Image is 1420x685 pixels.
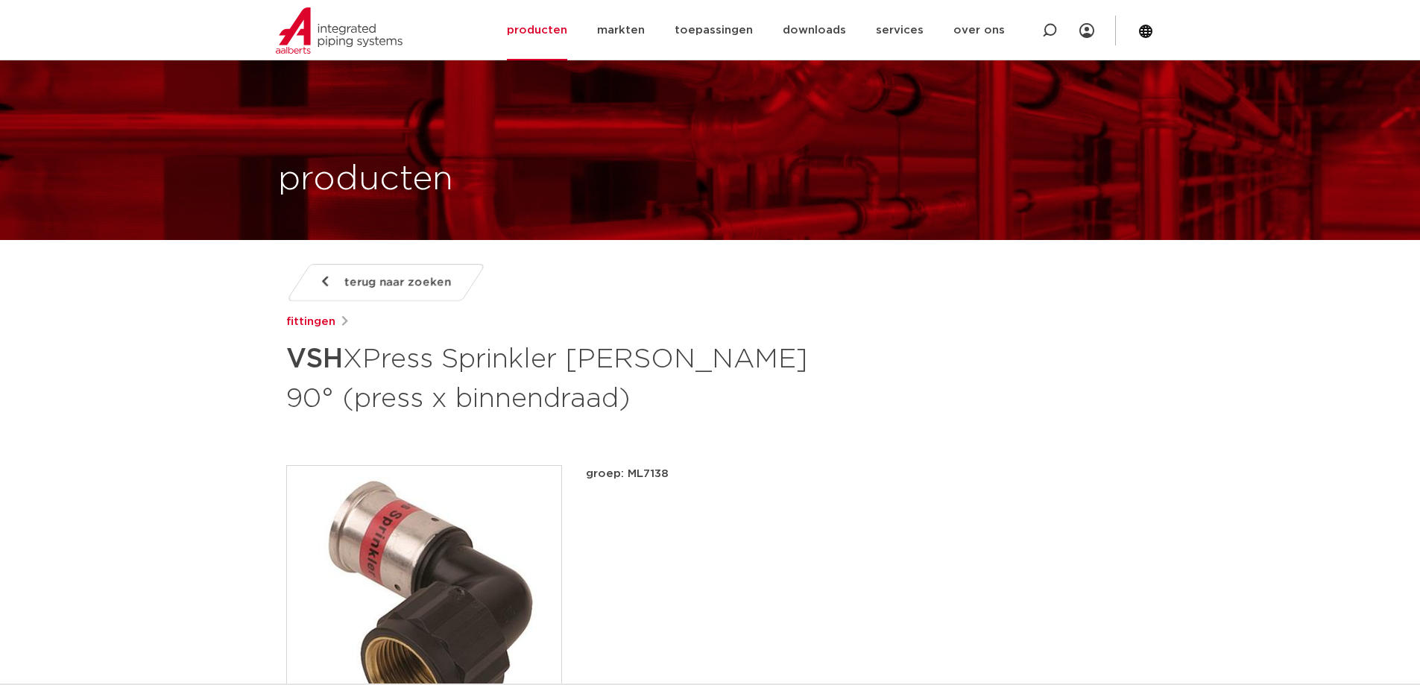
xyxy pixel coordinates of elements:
strong: VSH [286,346,343,373]
span: terug naar zoeken [344,271,451,294]
a: terug naar zoeken [285,264,485,301]
h1: producten [278,156,453,203]
h1: XPress Sprinkler [PERSON_NAME] 90° (press x binnendraad) [286,337,846,417]
a: fittingen [286,313,335,331]
p: groep: ML7138 [586,465,1135,483]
